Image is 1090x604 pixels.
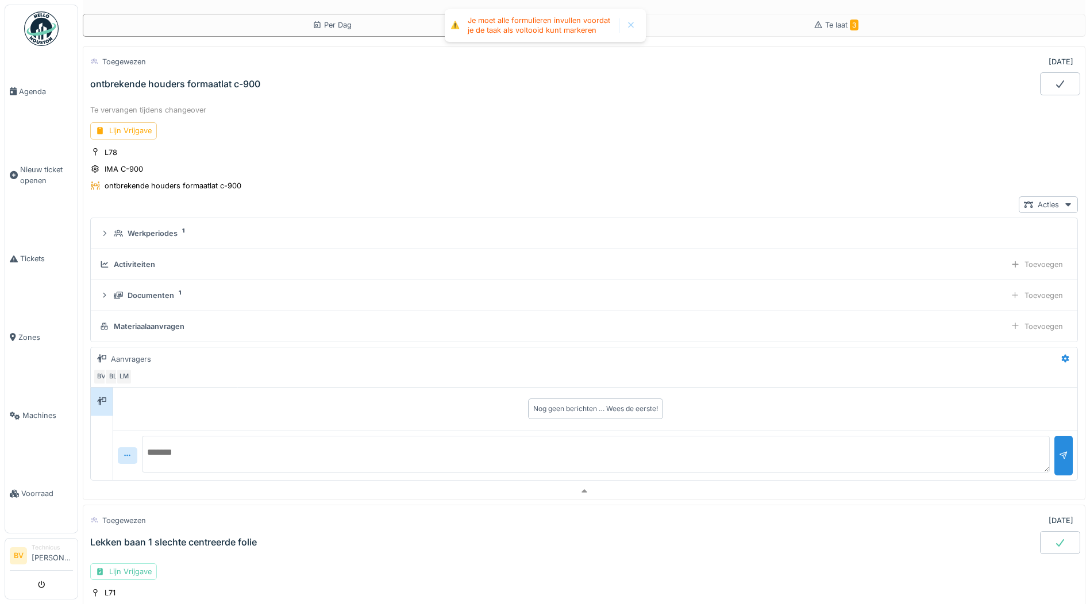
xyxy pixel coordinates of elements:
div: ⚠️ [450,21,462,30]
div: Lijn Vrijgave [90,122,157,139]
span: Nieuw ticket openen [20,164,73,186]
a: Nieuw ticket openen [5,130,78,220]
a: Agenda [5,52,78,130]
div: Technicus [32,543,73,552]
div: ontbrekende houders formaatlat c-900 [105,180,241,191]
div: BL [105,369,121,385]
img: Badge_color-CXgf-gQk.svg [24,11,59,46]
div: Per Dag [313,20,352,30]
div: Activiteiten [114,259,155,270]
div: [DATE] [1049,515,1073,526]
a: Voorraad [5,455,78,533]
div: L78 [105,147,117,158]
div: Lijn Vrijgave [90,563,157,580]
span: Te laat [825,21,858,29]
div: LM [116,369,132,385]
div: Toegewezen [102,515,146,526]
div: Te vervangen tijdens changeover [90,104,1078,115]
div: Je moet alle formulieren invullen voordat je de taak als voltooid kunt markeren [468,16,613,35]
div: BV [93,369,109,385]
summary: MateriaalaanvragenToevoegen [95,316,1073,337]
span: Tickets [20,253,73,264]
div: Acties [1019,196,1078,213]
div: Lekken baan 1 slechte centreerde folie [90,537,257,548]
li: [PERSON_NAME] [32,543,73,568]
div: Toevoegen [1006,287,1068,304]
a: Tickets [5,220,78,298]
span: Voorraad [21,488,73,499]
span: Machines [22,410,73,421]
summary: Werkperiodes1 [95,223,1073,244]
div: IMA C-900 [105,164,143,175]
div: L71 [105,587,115,598]
div: Documenten [128,290,174,301]
span: Agenda [19,86,73,97]
div: Werkperiodes [128,228,178,239]
summary: ActiviteitenToevoegen [95,254,1073,275]
div: Toevoegen [1006,318,1068,335]
div: ontbrekende houders formaatlat c-900 [90,79,260,90]
div: [DATE] [1049,56,1073,67]
span: 3 [850,20,858,30]
a: Zones [5,298,78,376]
div: Materiaalaanvragen [114,321,184,332]
div: Toegewezen [102,56,146,67]
div: Aanvragers [111,354,151,365]
div: Toevoegen [1006,256,1068,273]
a: BV Technicus[PERSON_NAME] [10,543,73,571]
span: Zones [18,332,73,343]
summary: Documenten1Toevoegen [95,285,1073,306]
li: BV [10,547,27,564]
a: Machines [5,377,78,455]
div: Nog geen berichten … Wees de eerste! [533,404,658,414]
